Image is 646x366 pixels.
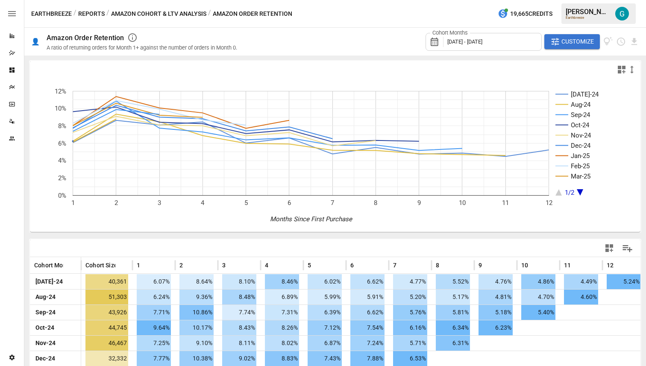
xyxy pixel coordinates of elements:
[265,305,299,320] span: 7.31%
[55,105,66,112] text: 10%
[629,37,639,47] button: Download report
[179,305,214,320] span: 10.86%
[141,259,153,271] button: Sort
[393,274,427,289] span: 4.77%
[350,274,385,289] span: 6.62%
[308,274,342,289] span: 6.02%
[71,199,75,207] text: 1
[436,290,470,305] span: 5.17%
[201,199,205,207] text: 4
[265,274,299,289] span: 8.46%
[417,199,421,207] text: 9
[350,351,385,366] span: 7.88%
[544,34,600,50] button: Customize
[58,140,66,147] text: 6%
[85,261,117,269] span: Cohort Size
[615,7,629,20] img: Gavin Acres
[566,8,610,16] div: [PERSON_NAME]
[55,88,66,95] text: 12%
[521,290,555,305] span: 4.70%
[265,290,299,305] span: 6.89%
[571,121,590,129] text: Oct-24
[440,259,452,271] button: Sort
[614,259,626,271] button: Sort
[137,351,171,366] span: 7.77%
[529,259,541,271] button: Sort
[34,305,57,320] span: Sep-24
[521,305,555,320] span: 5.40%
[331,199,334,207] text: 7
[350,336,385,351] span: 7.24%
[479,261,482,269] span: 9
[572,259,584,271] button: Sort
[350,261,354,269] span: 6
[521,274,555,289] span: 4.86%
[184,259,196,271] button: Sort
[137,290,171,305] span: 6.24%
[521,261,528,269] span: 10
[510,9,552,19] span: 19,665 Credits
[430,29,470,37] label: Cohort Months
[564,290,598,305] span: 4.60%
[179,320,214,335] span: 10.17%
[397,259,409,271] button: Sort
[85,320,128,335] span: 44,745
[565,189,574,196] text: 1/2
[65,259,76,271] button: Sort
[479,305,513,320] span: 5.18%
[85,290,128,305] span: 51,303
[116,259,128,271] button: Sort
[618,239,637,258] button: Manage Columns
[571,142,591,149] text: Dec-24
[571,162,590,170] text: Feb-25
[571,173,590,180] text: Mar-25
[222,351,256,366] span: 9.02%
[564,261,571,269] span: 11
[571,111,590,119] text: Sep-24
[222,290,256,305] span: 8.48%
[494,6,556,22] button: 19,665Credits
[137,320,171,335] span: 9.64%
[436,261,439,269] span: 8
[106,9,109,19] div: /
[571,132,591,139] text: Nov-24
[47,44,237,51] div: A ratio of returning orders for Month 1+ against the number of orders in Month 0.
[436,274,470,289] span: 5.52%
[616,37,626,47] button: Schedule report
[393,261,396,269] span: 7
[34,274,64,289] span: [DATE]-24
[270,215,352,223] text: Months Since First Purchase
[447,38,482,45] span: [DATE] - [DATE]
[58,174,66,182] text: 2%
[265,320,299,335] span: 8.26%
[571,152,590,160] text: Jan-25
[179,274,214,289] span: 8.64%
[179,290,214,305] span: 9.36%
[222,305,256,320] span: 7.74%
[265,336,299,351] span: 8.02%
[179,351,214,366] span: 10.38%
[393,290,427,305] span: 5.20%
[308,305,342,320] span: 6.39%
[479,274,513,289] span: 4.76%
[115,199,118,207] text: 2
[85,305,128,320] span: 43,926
[34,336,57,351] span: Nov-24
[308,351,342,366] span: 7.43%
[308,261,311,269] span: 5
[265,261,268,269] span: 4
[208,9,211,19] div: /
[479,320,513,335] span: 6.23%
[222,274,256,289] span: 8.10%
[502,199,509,207] text: 11
[355,259,367,271] button: Sort
[58,122,66,130] text: 8%
[158,199,161,207] text: 3
[436,336,470,351] span: 6.31%
[265,351,299,366] span: 8.83%
[47,34,124,42] div: Amazon Order Retention
[137,274,171,289] span: 6.07%
[607,261,614,269] span: 12
[436,305,470,320] span: 5.81%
